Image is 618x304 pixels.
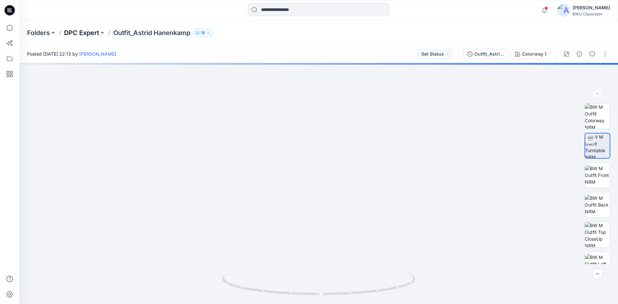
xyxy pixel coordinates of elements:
img: avatar [557,4,570,17]
a: [PERSON_NAME] [79,51,116,57]
p: Outfit_Astrid Hanenkamp [113,28,190,37]
button: 18 [193,28,213,37]
p: 18 [201,29,205,36]
div: BWU Classroom [573,12,610,16]
div: [PERSON_NAME] [573,4,610,12]
button: Details [574,49,585,59]
a: Folders [27,28,50,37]
img: BW M Outfit Left NRM [585,254,610,274]
img: BW M Outfit Top CloseUp NRM [585,222,610,247]
img: BW M Outfit Front NRM [585,165,610,185]
span: Posted [DATE] 22:13 by [27,51,116,57]
div: Colorway 1 [522,51,547,58]
button: Colorway 1 [511,49,551,59]
img: BW M Outfit Colorway NRM [585,104,610,129]
img: BW M Outfit Turntable NRM [585,134,610,158]
img: BW M Outfit Back NRM [585,195,610,215]
a: DPC Expert [64,28,99,37]
div: Outfit_Astrid Hanenkamp [474,51,504,58]
button: Outfit_Astrid Hanenkamp [463,49,508,59]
